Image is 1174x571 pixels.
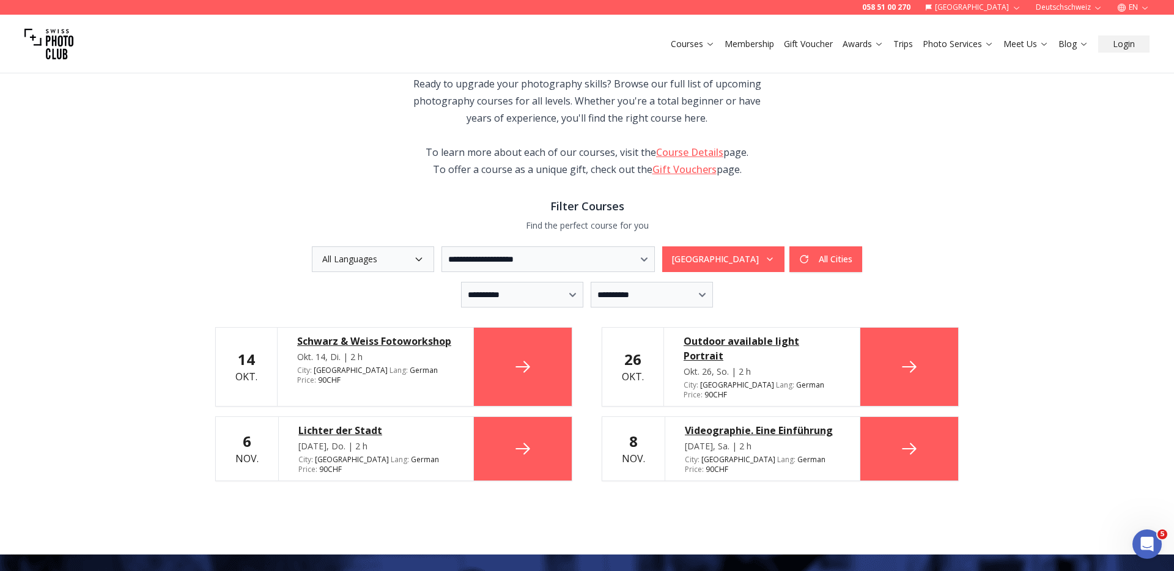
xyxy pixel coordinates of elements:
span: Lang : [391,454,409,465]
div: To learn more about each of our courses, visit the page. To offer a course as a unique gift, chec... [411,144,763,178]
div: Okt. [235,350,257,384]
span: Price : [684,389,703,400]
a: Blog [1058,38,1088,50]
a: Membership [725,38,774,50]
button: Photo Services [918,35,999,53]
span: Lang : [389,365,408,375]
span: City : [685,454,700,465]
span: Price : [685,464,704,474]
button: Awards [838,35,888,53]
a: Videographie. Eine Einführung [685,423,840,438]
button: Trips [888,35,918,53]
a: Gift Vouchers [652,163,717,176]
div: [DATE], Do. | 2 h [298,440,454,452]
div: [GEOGRAPHIC_DATA] 90 CHF [297,366,454,385]
b: 8 [629,431,638,451]
b: 14 [238,349,255,369]
button: Meet Us [999,35,1054,53]
div: [DATE], Sa. | 2 h [685,440,840,452]
button: Login [1098,35,1150,53]
span: German [797,455,825,465]
span: Price : [298,464,317,474]
span: Lang : [776,380,794,390]
a: Lichter der Stadt [298,423,454,438]
a: Photo Services [923,38,994,50]
img: Swiss photo club [24,20,73,68]
div: Ready to upgrade your photography skills? Browse our full list of upcoming photography courses fo... [411,58,763,127]
button: All Cities [789,246,862,272]
span: German [411,455,439,465]
button: Blog [1054,35,1093,53]
span: Lang : [777,454,796,465]
a: Trips [893,38,913,50]
div: Nov. [235,432,259,466]
span: 5 [1157,529,1167,539]
a: 058 51 00 270 [862,2,910,12]
a: Outdoor available light Portrait [684,334,840,363]
div: Okt. [622,350,644,384]
button: [GEOGRAPHIC_DATA] [662,246,785,272]
a: Schwarz & Weiss Fotoworkshop [297,334,454,348]
p: Find the perfect course for you [215,219,959,232]
span: City : [297,365,312,375]
a: Awards [843,38,884,50]
span: German [796,380,824,390]
iframe: Intercom live chat [1132,529,1162,559]
h3: Filter Courses [215,197,959,215]
button: Courses [666,35,720,53]
div: Nov. [622,432,645,466]
b: 6 [243,431,251,451]
span: German [410,366,438,375]
div: [GEOGRAPHIC_DATA] 90 CHF [298,455,454,474]
a: Courses [671,38,715,50]
a: Gift Voucher [784,38,833,50]
button: Gift Voucher [779,35,838,53]
a: Course Details [656,146,723,159]
span: Price : [297,375,316,385]
a: Meet Us [1003,38,1049,50]
span: City : [298,454,313,465]
button: Membership [720,35,779,53]
div: Okt. 14, Di. | 2 h [297,351,454,363]
div: Okt. 26, So. | 2 h [684,366,840,378]
b: 26 [624,349,641,369]
button: All Languages [312,246,434,272]
span: City : [684,380,698,390]
div: [GEOGRAPHIC_DATA] 90 CHF [684,380,840,400]
div: [GEOGRAPHIC_DATA] 90 CHF [685,455,840,474]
